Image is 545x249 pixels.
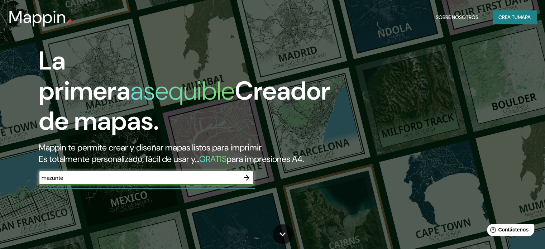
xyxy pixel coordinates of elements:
[39,174,239,182] input: Elige tu lugar favorito
[66,19,72,24] img: pin de mapeo
[39,44,130,107] font: La primera
[226,153,304,164] font: para impresiones A4.
[130,74,235,107] font: asequible
[199,153,226,164] font: GRATIS
[481,221,537,241] iframe: Lanzador de widgets de ayuda
[39,74,330,138] font: Creador de mapas.
[433,10,481,24] button: Sobre nosotros
[498,14,518,20] font: Crea tu
[436,14,478,20] font: Sobre nosotros
[518,14,531,20] font: mapa
[493,10,536,24] button: Crea tumapa
[39,153,199,164] font: Es totalmente personalizado, fácil de usar y...
[9,6,66,28] font: Mappin
[39,142,263,153] font: Mappin te permite crear y diseñar mapas listos para imprimir.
